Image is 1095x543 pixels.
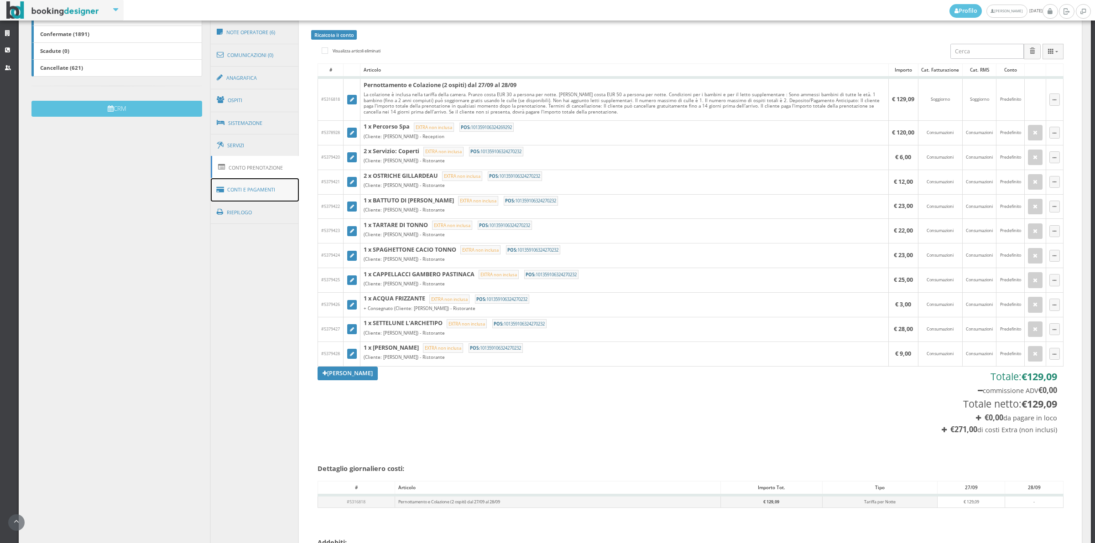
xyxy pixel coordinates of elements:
[321,277,340,283] span: #5379425
[892,95,914,103] b: € 129,09
[918,243,963,268] td: Consumazioni
[918,78,963,120] td: Soggiorno
[459,123,514,132] small: 101359106324269292
[442,171,482,181] small: EXTRA non inclusa
[364,281,885,287] div: (Cliente: [PERSON_NAME]) - Ristorante
[479,270,518,279] small: EXTRA non inclusa
[479,222,489,228] b: POS:
[821,371,1057,383] h3: Totale:
[996,78,1024,120] td: Predefinito
[364,172,438,180] b: 2 x OSTRICHE GILLARDEAU
[318,64,343,77] div: #
[989,413,1003,423] span: 0,00
[763,499,779,505] b: € 129,09
[414,123,454,132] small: EXTRA non inclusa
[321,129,340,135] span: #5378928
[40,47,69,54] b: Scadute (0)
[211,201,299,224] a: Riepilogo
[321,96,340,102] span: #5316818
[894,325,913,333] b: € 28,00
[364,197,454,204] b: 1 x BATTUTO DI [PERSON_NAME]
[821,414,1057,422] h4: da pagare in loco
[986,5,1027,18] a: [PERSON_NAME]
[1005,481,1063,494] div: 28/09
[894,276,913,284] b: € 25,00
[476,296,486,302] b: POS:
[963,219,996,243] td: Consumazioni
[996,341,1024,366] td: Predefinito
[1027,370,1057,383] span: 129,09
[996,317,1024,341] td: Predefinito
[894,178,913,186] b: € 12,00
[918,293,963,317] td: Consumazioni
[321,326,340,332] span: #5379427
[963,317,996,341] td: Consumazioni
[895,350,911,357] b: € 9,00
[211,111,299,135] a: Sistemazione
[1022,397,1057,410] b: €
[364,92,885,114] div: La colazione è inclusa nella tariffa della camera. Pranzo costa EUR 30 a persona per notte. [PERS...
[423,343,463,352] small: EXTRA non inclusa
[31,42,202,60] a: Scadute (0)
[918,170,963,194] td: Consumazioni
[321,228,340,233] span: #5379423
[963,268,996,293] td: Consumazioni
[892,129,914,136] b: € 120,00
[918,64,963,77] div: Cat. Fatturazione
[963,194,996,219] td: Consumazioni
[364,295,425,302] b: 1 x ACQUA FRIZZANTE
[918,317,963,341] td: Consumazioni
[311,30,357,40] a: Ricalcola il conto
[211,21,299,44] a: Note Operatore (6)
[40,64,83,71] b: Cancellate (621)
[423,147,463,156] small: EXTRA non inclusa
[31,26,202,43] a: Confermate (1891)
[950,424,977,434] b: €
[1043,44,1064,59] button: Columns
[504,196,558,205] small: 101359106324270232
[318,367,378,380] a: [PERSON_NAME]
[364,256,885,262] div: (Cliente: [PERSON_NAME]) - Ristorante
[963,120,996,145] td: Consumazioni
[895,300,911,308] b: € 3,00
[954,424,977,434] span: 271,00
[364,305,885,311] div: + Consegnato (Cliente: [PERSON_NAME]) - Ristorante
[1038,385,1057,395] b: €
[321,351,340,357] span: #5379428
[321,179,340,185] span: #5379421
[364,354,885,360] div: (Cliente: [PERSON_NAME]) - Ristorante
[211,66,299,90] a: Anagrafica
[963,293,996,317] td: Consumazioni
[823,481,938,494] div: Tipo
[321,154,340,160] span: #5379420
[918,219,963,243] td: Consumazioni
[461,124,471,130] b: POS:
[447,319,486,328] small: EXTRA non inclusa
[40,30,89,37] b: Confermate (1891)
[364,246,456,253] b: 1 x SPAGHETTONE CACIO TONNO
[506,245,560,254] small: 101359106324270232
[996,64,1024,77] div: Conto
[507,247,517,253] b: POS:
[821,398,1057,410] h3: Totale netto:
[470,345,480,351] b: POS:
[395,481,720,494] div: Articolo
[364,81,516,89] b: Pernottamento e Colazione (2 ospiti) dal 27/09 al 28/09
[938,495,1005,507] td: € 129,09
[469,343,523,352] small: 101359106324270232
[211,156,299,179] a: Conto Prenotazione
[211,88,299,112] a: Ospiti
[31,101,202,117] button: CRM
[894,227,913,234] b: € 22,00
[526,272,536,278] b: POS:
[364,232,885,238] div: (Cliente: [PERSON_NAME]) - Ristorante
[996,219,1024,243] td: Predefinito
[475,295,529,304] small: 101359106324270232
[895,153,911,161] b: € 6,00
[364,207,885,213] div: (Cliente: [PERSON_NAME]) - Ristorante
[364,270,474,278] b: 1 x CAPPELLACCI GAMBERO PASTINACA
[821,387,1057,394] h4: commissione ADV
[963,64,996,77] div: Cat. RMS
[894,251,913,259] b: € 23,00
[211,134,299,157] a: Servizi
